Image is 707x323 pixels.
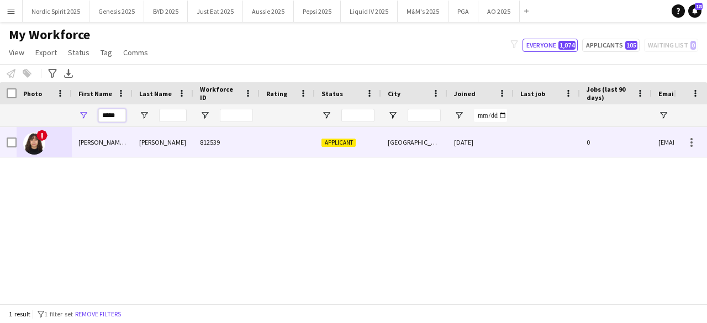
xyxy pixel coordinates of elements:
[23,133,45,155] img: Liz Andrea Alvarado Abad
[36,130,48,141] span: !
[188,1,243,22] button: Just Eat 2025
[9,47,24,57] span: View
[98,109,126,122] input: First Name Filter Input
[123,47,148,57] span: Comms
[46,67,59,80] app-action-btn: Advanced filters
[398,1,449,22] button: M&M's 2025
[23,89,42,98] span: Photo
[101,47,112,57] span: Tag
[474,109,507,122] input: Joined Filter Input
[408,109,441,122] input: City Filter Input
[388,110,398,120] button: Open Filter Menu
[449,1,478,22] button: PGA
[44,310,73,318] span: 1 filter set
[159,109,187,122] input: Last Name Filter Input
[294,1,341,22] button: Pepsi 2025
[89,1,144,22] button: Genesis 2025
[341,1,398,22] button: Liquid IV 2025
[243,1,294,22] button: Aussie 2025
[4,45,29,60] a: View
[478,1,520,22] button: AO 2025
[9,27,90,43] span: My Workforce
[31,45,61,60] a: Export
[658,110,668,120] button: Open Filter Menu
[523,39,578,52] button: Everyone1,074
[381,127,447,157] div: [GEOGRAPHIC_DATA]
[558,41,576,50] span: 1,074
[23,1,89,22] button: Nordic Spirit 2025
[580,127,652,157] div: 0
[658,89,676,98] span: Email
[72,127,133,157] div: [PERSON_NAME] [PERSON_NAME]
[73,308,123,320] button: Remove filters
[447,127,514,157] div: [DATE]
[139,110,149,120] button: Open Filter Menu
[133,127,193,157] div: [PERSON_NAME]
[582,39,640,52] button: Applicants105
[625,41,637,50] span: 105
[587,85,632,102] span: Jobs (last 90 days)
[193,127,260,157] div: 812539
[200,85,240,102] span: Workforce ID
[266,89,287,98] span: Rating
[388,89,400,98] span: City
[78,110,88,120] button: Open Filter Menu
[62,67,75,80] app-action-btn: Export XLSX
[35,47,57,57] span: Export
[220,109,253,122] input: Workforce ID Filter Input
[695,3,703,10] span: 18
[200,110,210,120] button: Open Filter Menu
[64,45,94,60] a: Status
[139,89,172,98] span: Last Name
[144,1,188,22] button: BYD 2025
[78,89,112,98] span: First Name
[68,47,89,57] span: Status
[688,4,701,18] a: 18
[96,45,117,60] a: Tag
[119,45,152,60] a: Comms
[321,139,356,147] span: Applicant
[321,89,343,98] span: Status
[321,110,331,120] button: Open Filter Menu
[454,89,476,98] span: Joined
[341,109,374,122] input: Status Filter Input
[454,110,464,120] button: Open Filter Menu
[520,89,545,98] span: Last job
